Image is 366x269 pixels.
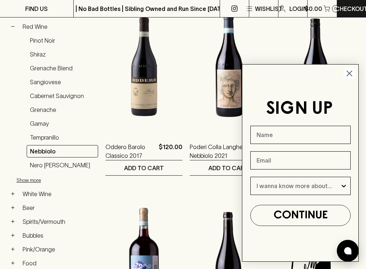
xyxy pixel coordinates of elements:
button: Close dialog [343,67,356,80]
a: Red Wine [19,20,98,33]
p: Wishlist [255,4,283,13]
input: I wanna know more about... [257,177,340,195]
a: Shiraz [27,48,98,61]
button: Show Options [340,177,347,195]
button: ADD TO CART [190,160,267,175]
a: Bubbles [19,229,98,242]
a: Nero [PERSON_NAME] [27,159,98,171]
div: FLYOUT Form [235,57,366,269]
p: $120.00 [159,143,182,160]
a: Grenache Blend [27,62,98,74]
a: Beer [19,202,98,214]
a: Oddero Barolo Classico 2017 [105,143,156,160]
a: Sangiovese [27,76,98,88]
button: + [9,204,16,211]
button: + [9,218,16,225]
a: Cabernet Sauvignon [27,90,98,102]
button: − [9,23,16,30]
p: FIND US [25,4,48,13]
img: Oddero Barolo Classico 2017 [105,4,182,132]
input: Name [250,126,351,144]
span: SIGN UP [266,101,333,117]
input: Email [250,151,351,169]
p: 0 [334,7,337,11]
a: Poderi Colla Langhe Nebbiolo 2021 [190,143,244,160]
button: + [9,232,16,239]
a: Pink/Orange [19,243,98,256]
button: ADD TO CART [105,160,182,175]
a: Tempranillo [27,131,98,144]
button: + [9,190,16,198]
a: White Wine [19,188,98,200]
a: Nebbiolo [27,145,98,157]
p: ADD TO CART [124,164,164,172]
p: $0.00 [305,4,322,13]
a: Spirits/Vermouth [19,215,98,228]
button: + [9,260,16,267]
button: CONTINUE [250,205,351,226]
a: Gamay [27,117,98,130]
button: + [9,246,16,253]
img: Poderi Colla Langhe Nebbiolo 2021 [190,4,267,132]
a: Pinot Noir [27,34,98,47]
p: ADD TO CART [208,164,248,172]
img: bubble-icon [344,247,351,254]
a: Grenache [27,104,98,116]
button: Show more [16,173,112,188]
p: Login [289,4,308,13]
